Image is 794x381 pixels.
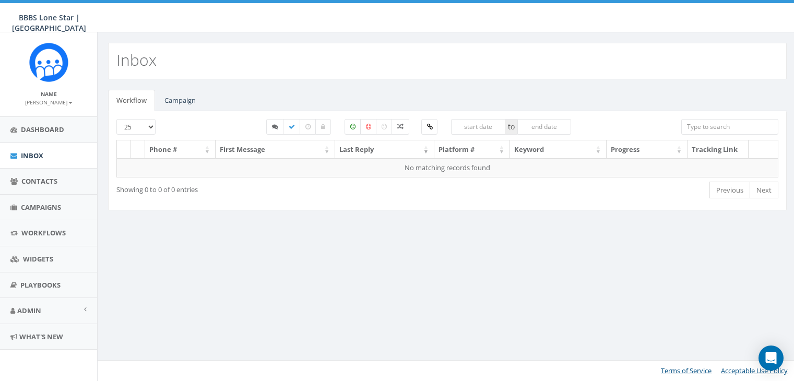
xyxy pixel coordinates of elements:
[21,228,66,237] span: Workflows
[750,182,778,199] a: Next
[266,119,284,135] label: Started
[345,119,361,135] label: Positive
[721,366,788,375] a: Acceptable Use Policy
[21,151,43,160] span: Inbox
[315,119,331,135] label: Closed
[283,119,301,135] label: Completed
[759,346,784,371] div: Open Intercom Messenger
[510,140,607,159] th: Keyword: activate to sort column ascending
[12,13,86,33] span: BBBS Lone Star | [GEOGRAPHIC_DATA]
[505,119,517,135] span: to
[20,280,61,290] span: Playbooks
[300,119,316,135] label: Expired
[216,140,335,159] th: First Message: activate to sort column ascending
[23,254,53,264] span: Widgets
[25,97,73,106] a: [PERSON_NAME]
[25,99,73,106] small: [PERSON_NAME]
[392,119,409,135] label: Mixed
[607,140,688,159] th: Progress: activate to sort column ascending
[360,119,377,135] label: Negative
[21,125,64,134] span: Dashboard
[517,119,572,135] input: end date
[421,119,437,135] label: Clicked
[17,306,41,315] span: Admin
[709,182,750,199] a: Previous
[21,203,61,212] span: Campaigns
[376,119,393,135] label: Neutral
[108,90,155,111] a: Workflow
[661,366,712,375] a: Terms of Service
[156,90,204,111] a: Campaign
[451,119,505,135] input: start date
[434,140,510,159] th: Platform #: activate to sort column ascending
[117,158,778,177] td: No matching records found
[29,43,68,82] img: Rally_Corp_Icon.png
[116,51,157,68] h2: Inbox
[19,332,63,341] span: What's New
[688,140,749,159] th: Tracking Link
[681,119,778,135] input: Type to search
[335,140,434,159] th: Last Reply: activate to sort column ascending
[21,176,57,186] span: Contacts
[116,181,383,195] div: Showing 0 to 0 of 0 entries
[41,90,57,98] small: Name
[145,140,216,159] th: Phone #: activate to sort column ascending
